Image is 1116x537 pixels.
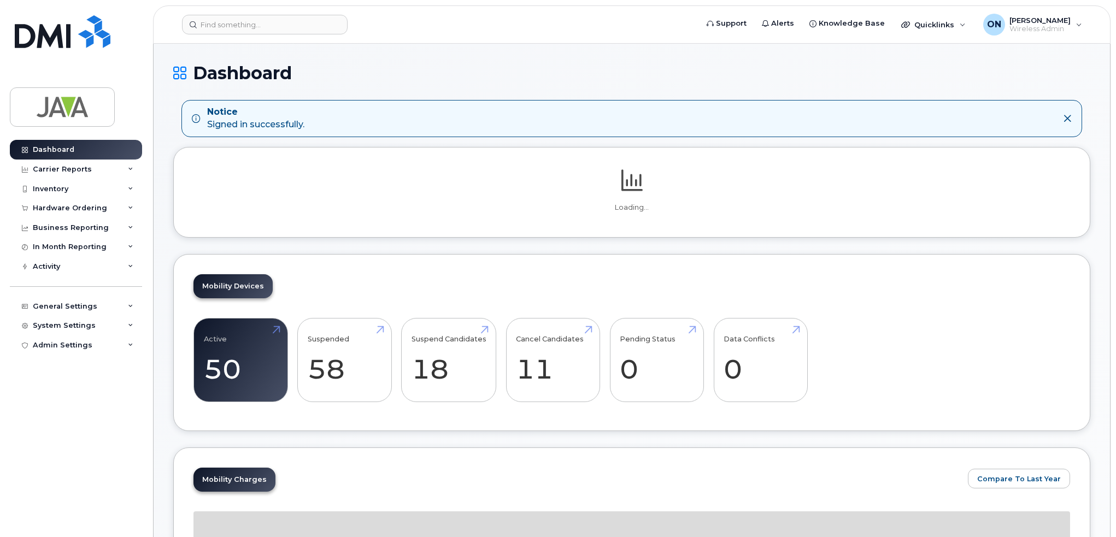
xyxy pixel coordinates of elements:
[193,274,273,298] a: Mobility Devices
[724,324,797,396] a: Data Conflicts 0
[204,324,278,396] a: Active 50
[516,324,590,396] a: Cancel Candidates 11
[193,203,1070,213] p: Loading...
[193,468,275,492] a: Mobility Charges
[207,106,304,119] strong: Notice
[620,324,694,396] a: Pending Status 0
[308,324,381,396] a: Suspended 58
[207,106,304,131] div: Signed in successfully.
[968,469,1070,488] button: Compare To Last Year
[977,474,1061,484] span: Compare To Last Year
[173,63,1090,82] h1: Dashboard
[412,324,486,396] a: Suspend Candidates 18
